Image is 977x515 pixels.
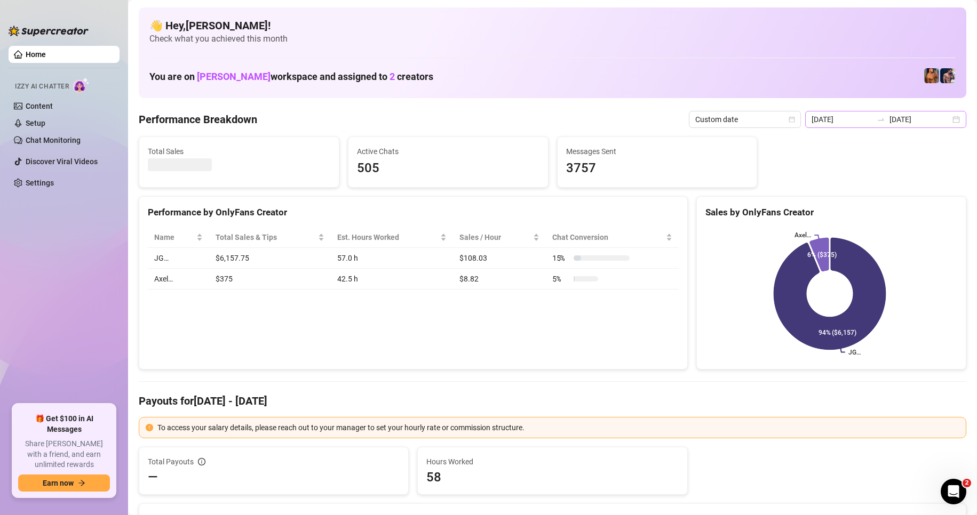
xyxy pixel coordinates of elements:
[154,231,194,243] span: Name
[18,414,110,434] span: 🎁 Get $100 in AI Messages
[209,227,331,248] th: Total Sales & Tips
[695,111,795,127] span: Custom date
[148,469,158,486] span: —
[566,158,749,179] span: 3757
[149,18,956,33] h4: 👋 Hey, [PERSON_NAME] !
[459,231,531,243] span: Sales / Hour
[139,393,966,408] h4: Payouts for [DATE] - [DATE]
[18,439,110,470] span: Share [PERSON_NAME] with a friend, and earn unlimited rewards
[43,479,74,487] span: Earn now
[889,114,950,125] input: End date
[552,273,569,285] span: 5 %
[26,179,54,187] a: Settings
[941,479,966,504] iframe: Intercom live chat
[148,269,209,289] td: Axel…
[789,116,795,123] span: calendar
[198,458,205,465] span: info-circle
[552,252,569,264] span: 15 %
[877,115,885,124] span: swap-right
[552,231,664,243] span: Chat Conversion
[566,146,749,157] span: Messages Sent
[812,114,872,125] input: Start date
[73,77,90,93] img: AI Chatter
[453,269,546,289] td: $8.82
[148,248,209,269] td: JG…
[148,456,194,468] span: Total Payouts
[148,205,679,220] div: Performance by OnlyFans Creator
[209,269,331,289] td: $375
[848,349,861,356] text: JG…
[426,456,678,468] span: Hours Worked
[15,82,69,92] span: Izzy AI Chatter
[390,71,395,82] span: 2
[26,102,53,110] a: Content
[877,115,885,124] span: to
[426,469,678,486] span: 58
[139,112,257,127] h4: Performance Breakdown
[26,157,98,166] a: Discover Viral Videos
[149,71,433,83] h1: You are on workspace and assigned to creators
[148,227,209,248] th: Name
[18,474,110,492] button: Earn nowarrow-right
[337,231,439,243] div: Est. Hours Worked
[453,248,546,269] td: $108.03
[26,50,46,59] a: Home
[197,71,271,82] span: [PERSON_NAME]
[357,146,539,157] span: Active Chats
[216,231,316,243] span: Total Sales & Tips
[963,479,971,487] span: 2
[453,227,546,248] th: Sales / Hour
[157,422,959,433] div: To access your salary details, please reach out to your manager to set your hourly rate or commis...
[705,205,957,220] div: Sales by OnlyFans Creator
[546,227,679,248] th: Chat Conversion
[940,68,955,83] img: Axel
[149,33,956,45] span: Check what you achieved this month
[148,146,330,157] span: Total Sales
[331,248,454,269] td: 57.0 h
[78,479,85,487] span: arrow-right
[331,269,454,289] td: 42.5 h
[357,158,539,179] span: 505
[26,119,45,127] a: Setup
[209,248,331,269] td: $6,157.75
[146,424,153,431] span: exclamation-circle
[26,136,81,144] a: Chat Monitoring
[795,231,811,239] text: Axel…
[9,26,89,36] img: logo-BBDzfeDw.svg
[924,68,939,83] img: JG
